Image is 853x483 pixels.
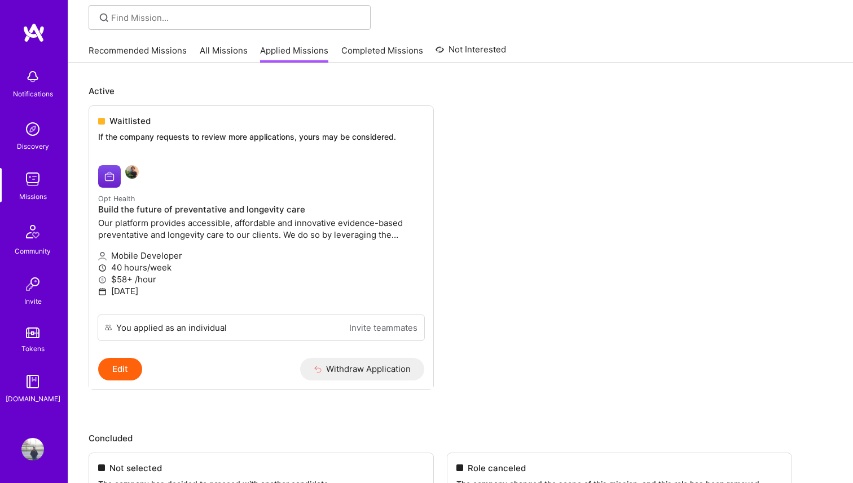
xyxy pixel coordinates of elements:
img: logo [23,23,45,43]
img: Invite [21,273,44,295]
p: $58+ /hour [98,273,424,285]
p: Our platform provides accessible, affordable and innovative evidence-based preventative and longe... [98,217,424,241]
span: Waitlisted [109,115,151,127]
div: Notifications [13,88,53,100]
a: Not Interested [436,43,506,63]
input: Find Mission... [111,12,362,24]
i: icon Calendar [98,287,107,296]
img: Opt Health company logo [98,165,121,188]
i: icon Clock [98,264,107,272]
p: Mobile Developer [98,250,424,262]
a: All Missions [200,45,248,63]
i: icon SearchGrey [98,11,111,24]
img: tokens [26,327,39,338]
img: guide book [21,370,44,393]
div: Tokens [21,343,45,355]
a: Applied Missions [260,45,328,63]
a: Completed Missions [341,45,423,63]
img: Nicholas Sedlazek [125,165,139,179]
i: icon Applicant [98,252,107,260]
button: Withdraw Application [300,358,425,380]
div: Missions [19,190,47,202]
a: Opt Health company logoNicholas SedlazekOpt HealthBuild the future of preventative and longevity ... [89,156,433,314]
div: Invite [24,295,42,307]
i: icon MoneyGray [98,276,107,284]
img: User Avatar [21,438,44,460]
div: You applied as an individual [116,322,227,334]
div: Community [15,245,51,257]
p: If the company requests to review more applications, yours may be considered. [98,131,424,143]
small: Opt Health [98,194,135,203]
div: Discovery [17,140,49,152]
img: bell [21,65,44,88]
button: Edit [98,358,142,380]
img: teamwork [21,168,44,190]
img: Community [19,218,46,245]
p: Concluded [89,432,833,444]
a: User Avatar [19,438,47,460]
p: [DATE] [98,285,424,297]
a: Invite teammates [349,322,417,334]
img: discovery [21,118,44,140]
div: [DOMAIN_NAME] [6,393,60,405]
p: Active [89,85,833,97]
a: Recommended Missions [89,45,187,63]
h4: Build the future of preventative and longevity care [98,205,424,215]
p: 40 hours/week [98,262,424,273]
